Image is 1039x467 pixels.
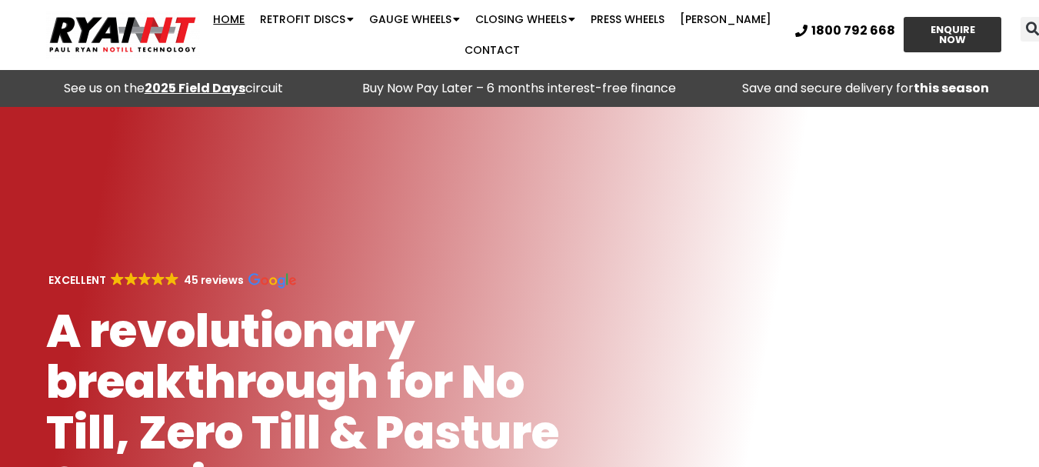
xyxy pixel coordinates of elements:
img: Google [125,272,138,285]
img: Google [165,272,178,285]
p: Save and secure delivery for [701,78,1031,99]
a: Contact [457,35,528,65]
a: Gauge Wheels [361,4,468,35]
img: Google [111,272,124,285]
a: 2025 Field Days [145,79,245,97]
img: Ryan NT logo [46,11,200,58]
a: Press Wheels [583,4,672,35]
a: Home [205,4,252,35]
img: Google [248,273,296,289]
img: Google [152,272,165,285]
a: 1800 792 668 [795,25,895,37]
a: EXCELLENT GoogleGoogleGoogleGoogleGoogle 45 reviews Google [46,272,296,288]
a: ENQUIRE NOW [904,17,1002,52]
a: Closing Wheels [468,4,583,35]
strong: 45 reviews [184,272,244,288]
p: Buy Now Pay Later – 6 months interest-free finance [354,78,684,99]
nav: Menu [201,4,784,65]
span: 1800 792 668 [811,25,895,37]
img: Google [138,272,152,285]
a: [PERSON_NAME] [672,4,779,35]
div: See us on the circuit [8,78,338,99]
span: ENQUIRE NOW [917,25,988,45]
strong: EXCELLENT [48,272,106,288]
a: Retrofit Discs [252,4,361,35]
strong: this season [914,79,989,97]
